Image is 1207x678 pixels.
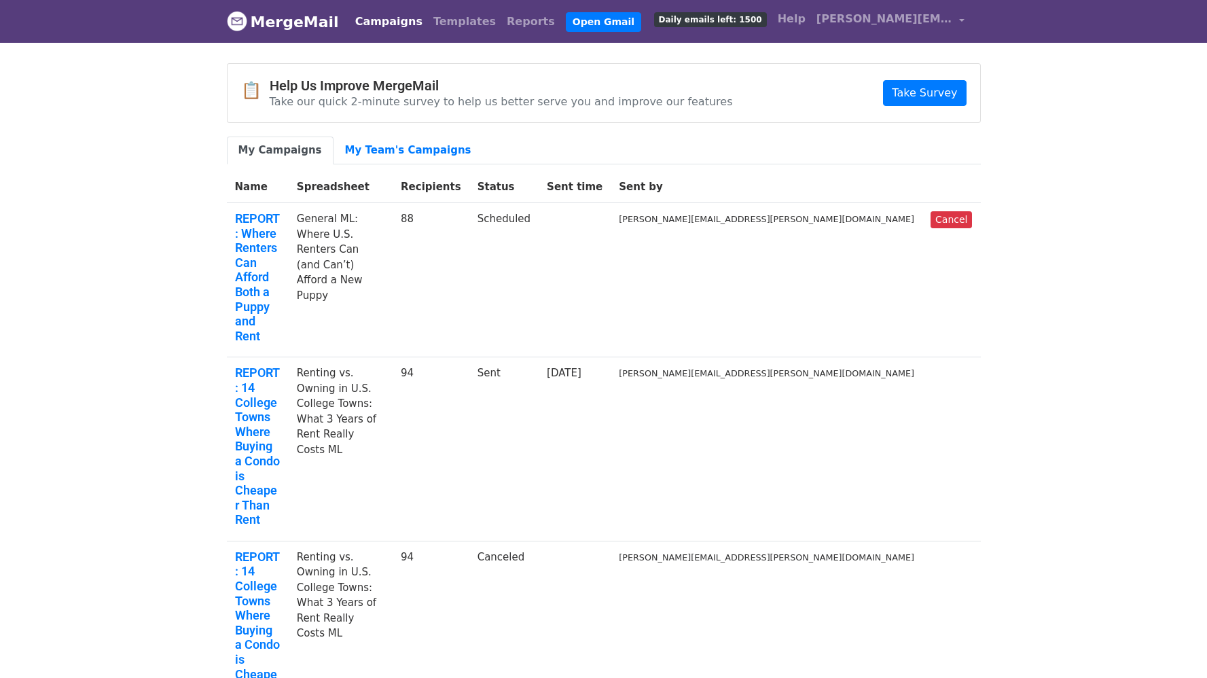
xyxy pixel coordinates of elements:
[501,8,560,35] a: Reports
[235,211,281,343] a: REPORT: Where Renters Can Afford Both a Puppy and Rent
[931,211,972,228] a: Cancel
[428,8,501,35] a: Templates
[393,203,469,357] td: 88
[649,5,772,33] a: Daily emails left: 1500
[289,357,393,541] td: Renting vs. Owning in U.S. College Towns: What 3 Years of Rent Really Costs ML
[241,81,270,101] span: 📋
[235,365,281,527] a: REPORT: 14 College Towns Where Buying a Condo is Cheaper Than Rent
[393,171,469,203] th: Recipients
[227,171,289,203] th: Name
[772,5,811,33] a: Help
[270,77,733,94] h4: Help Us Improve MergeMail
[469,357,539,541] td: Sent
[619,214,914,224] small: [PERSON_NAME][EMAIL_ADDRESS][PERSON_NAME][DOMAIN_NAME]
[350,8,428,35] a: Campaigns
[811,5,970,37] a: [PERSON_NAME][EMAIL_ADDRESS][PERSON_NAME][DOMAIN_NAME]
[227,137,334,164] a: My Campaigns
[619,552,914,563] small: [PERSON_NAME][EMAIL_ADDRESS][PERSON_NAME][DOMAIN_NAME]
[334,137,483,164] a: My Team's Campaigns
[883,80,966,106] a: Take Survey
[654,12,767,27] span: Daily emails left: 1500
[227,11,247,31] img: MergeMail logo
[547,367,581,379] a: [DATE]
[393,357,469,541] td: 94
[619,368,914,378] small: [PERSON_NAME][EMAIL_ADDRESS][PERSON_NAME][DOMAIN_NAME]
[289,171,393,203] th: Spreadsheet
[270,94,733,109] p: Take our quick 2-minute survey to help us better serve you and improve our features
[227,7,339,36] a: MergeMail
[566,12,641,32] a: Open Gmail
[469,171,539,203] th: Status
[816,11,952,27] span: [PERSON_NAME][EMAIL_ADDRESS][PERSON_NAME][DOMAIN_NAME]
[469,203,539,357] td: Scheduled
[539,171,611,203] th: Sent time
[289,203,393,357] td: General ML: Where U.S. Renters Can (and Can’t) Afford a New Puppy
[611,171,922,203] th: Sent by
